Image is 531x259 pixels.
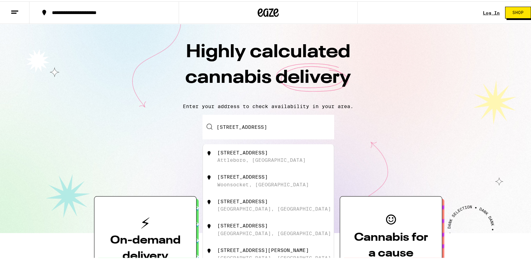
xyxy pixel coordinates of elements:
[512,9,524,13] span: Shop
[206,173,213,180] img: location.svg
[217,229,331,235] div: [GEOGRAPHIC_DATA], [GEOGRAPHIC_DATA]
[217,197,268,203] div: [STREET_ADDRESS]
[206,148,213,155] img: location.svg
[217,246,309,252] div: [STREET_ADDRESS][PERSON_NAME]
[206,197,213,204] img: location.svg
[206,221,213,228] img: location.svg
[217,156,306,161] div: Attleboro, [GEOGRAPHIC_DATA]
[217,205,331,210] div: [GEOGRAPHIC_DATA], [GEOGRAPHIC_DATA]
[206,246,213,253] img: location.svg
[217,180,309,186] div: Woonsocket, [GEOGRAPHIC_DATA]
[505,5,531,17] button: Shop
[203,113,334,138] input: Enter your delivery address
[217,148,268,154] div: [STREET_ADDRESS]
[217,221,268,227] div: [STREET_ADDRESS]
[483,9,500,14] div: Log In
[217,173,268,178] div: [STREET_ADDRESS]
[145,38,391,97] h1: Highly calculated cannabis delivery
[7,102,529,108] p: Enter your address to check availability in your area.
